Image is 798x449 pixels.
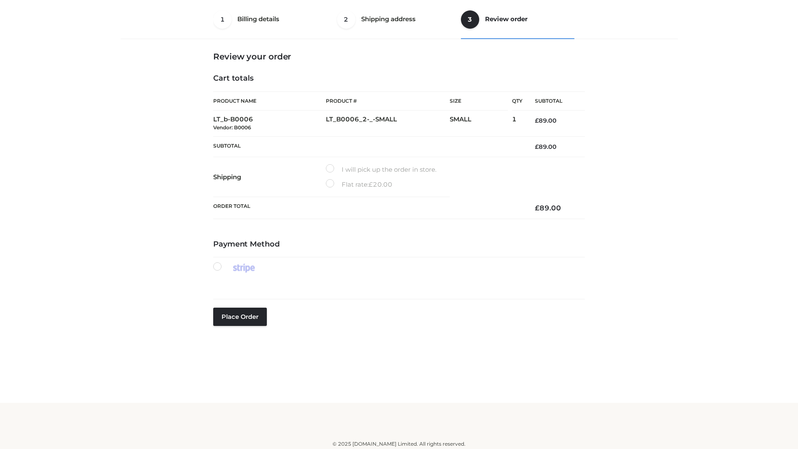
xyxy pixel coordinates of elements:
th: Order Total [213,197,522,219]
th: Subtotal [522,92,585,111]
bdi: 89.00 [535,117,557,124]
span: £ [369,180,373,188]
span: £ [535,204,539,212]
bdi: 89.00 [535,143,557,150]
th: Shipping [213,157,326,197]
h4: Cart totals [213,74,585,83]
th: Qty [512,91,522,111]
span: £ [535,143,539,150]
th: Size [450,92,508,111]
td: 1 [512,111,522,137]
td: SMALL [450,111,512,137]
bdi: 20.00 [369,180,392,188]
th: Subtotal [213,136,522,157]
small: Vendor: B0006 [213,124,251,131]
button: Place order [213,308,267,326]
td: LT_B0006_2-_-SMALL [326,111,450,137]
div: © 2025 [DOMAIN_NAME] Limited. All rights reserved. [123,440,675,448]
bdi: 89.00 [535,204,561,212]
h4: Payment Method [213,240,585,249]
label: I will pick up the order in store. [326,164,436,175]
td: LT_b-B0006 [213,111,326,137]
h3: Review your order [213,52,585,62]
th: Product Name [213,91,326,111]
label: Flat rate: [326,179,392,190]
span: £ [535,117,539,124]
th: Product # [326,91,450,111]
